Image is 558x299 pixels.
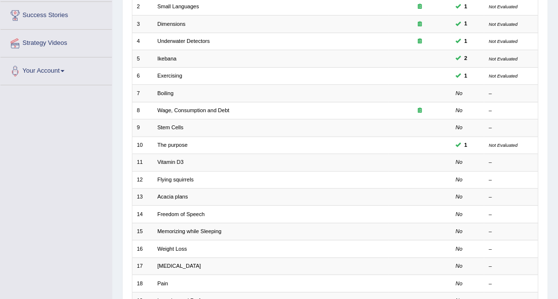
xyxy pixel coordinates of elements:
a: Underwater Detectors [157,38,210,44]
a: Acacia plans [157,194,188,199]
div: – [489,176,534,184]
td: 17 [132,258,153,275]
a: Wage, Consumption and Debt [157,107,230,113]
td: 9 [132,120,153,137]
td: 8 [132,102,153,119]
a: Small Languages [157,3,199,9]
span: You can still take this question [461,37,471,46]
a: Pain [157,280,168,286]
small: Not Evaluated [489,4,518,9]
span: You can still take this question [461,72,471,80]
td: 3 [132,16,153,33]
td: 7 [132,85,153,102]
a: Memorizing while Sleeping [157,228,221,234]
div: – [489,159,534,166]
td: 6 [132,67,153,84]
td: 12 [132,171,153,188]
a: Stem Cells [157,124,183,130]
div: – [489,245,534,253]
td: 16 [132,240,153,258]
a: Flying squirrels [157,177,193,182]
div: – [489,228,534,236]
a: Freedom of Speech [157,211,205,217]
small: Not Evaluated [489,73,518,79]
small: Not Evaluated [489,21,518,27]
div: Exam occurring question [393,20,447,28]
div: Exam occurring question [393,107,447,115]
td: 13 [132,189,153,206]
td: 11 [132,154,153,171]
em: No [456,124,463,130]
div: – [489,107,534,115]
em: No [456,211,463,217]
small: Not Evaluated [489,39,518,44]
a: Exercising [157,73,182,79]
div: Exam occurring question [393,3,447,11]
div: – [489,124,534,132]
a: The purpose [157,142,188,148]
small: Not Evaluated [489,142,518,148]
em: No [456,90,463,96]
a: Success Stories [0,2,112,26]
em: No [456,263,463,269]
td: 10 [132,137,153,154]
a: Strategy Videos [0,30,112,54]
em: No [456,246,463,252]
div: – [489,211,534,219]
div: – [489,262,534,270]
small: Not Evaluated [489,56,518,61]
em: No [456,107,463,113]
em: No [456,280,463,286]
td: 4 [132,33,153,50]
span: You can still take this question [461,54,471,63]
span: You can still take this question [461,20,471,28]
a: [MEDICAL_DATA] [157,263,201,269]
a: Dimensions [157,21,186,27]
a: Weight Loss [157,246,187,252]
a: Your Account [0,58,112,82]
a: Vitamin D3 [157,159,184,165]
td: 5 [132,50,153,67]
a: Ikebana [157,56,176,61]
div: Exam occurring question [393,38,447,45]
a: Boiling [157,90,173,96]
em: No [456,177,463,182]
em: No [456,194,463,199]
em: No [456,159,463,165]
td: 15 [132,223,153,240]
em: No [456,228,463,234]
td: 18 [132,275,153,292]
div: – [489,280,534,288]
div: – [489,193,534,201]
td: 14 [132,206,153,223]
span: You can still take this question [461,2,471,11]
span: You can still take this question [461,141,471,150]
div: – [489,90,534,98]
